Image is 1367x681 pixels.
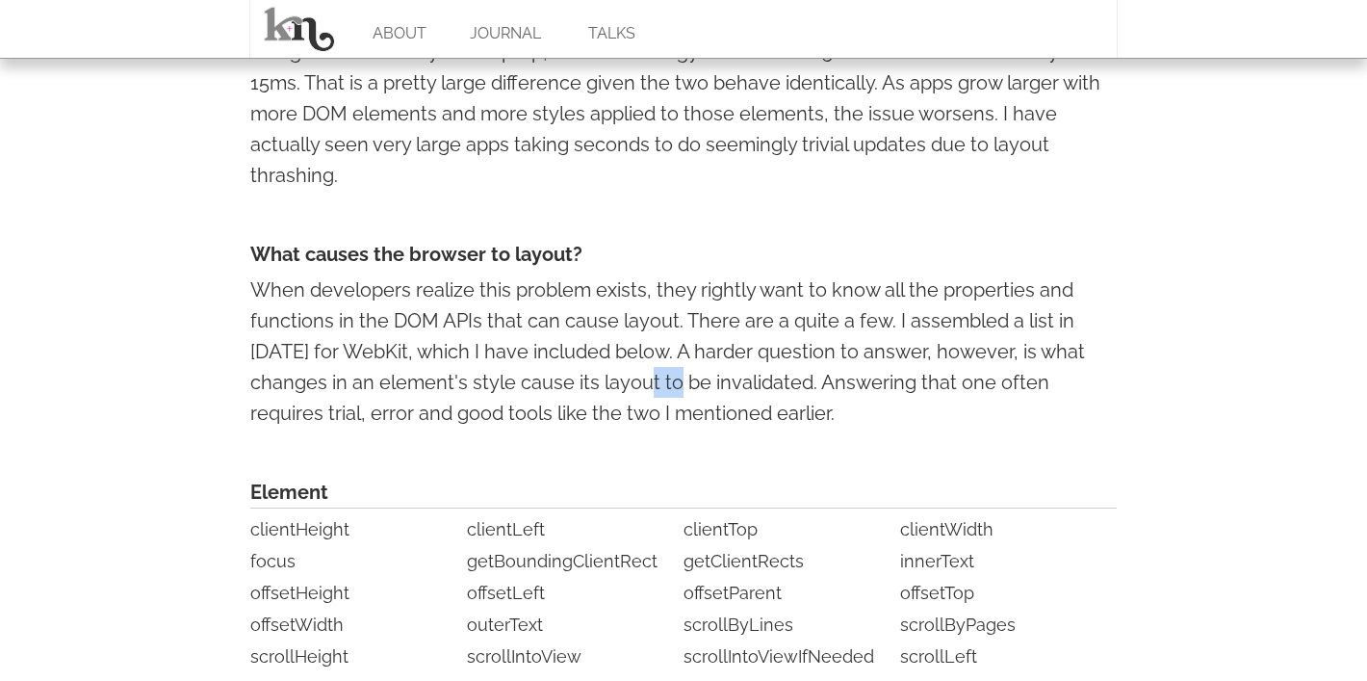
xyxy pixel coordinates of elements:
[683,546,895,577] li: getClientRects
[467,514,679,545] li: clientLeft
[683,610,895,641] li: scrollByLines
[250,37,1117,191] p: Using Chrome on my own laptop, the first strategy takes about 250ms and the second only about 15m...
[250,239,1117,270] h4: What causes the browser to layout?
[683,642,895,672] li: scrollIntoViewIfNeeded
[250,546,462,577] li: focus
[900,578,1112,609] li: offsetTop
[250,578,462,609] li: offsetHeight
[900,610,1112,641] li: scrollByPages
[250,275,1117,429] p: When developers realize this problem exists, they rightly want to know all the properties and fun...
[467,546,679,577] li: getBoundingClientRect
[683,578,895,609] li: offsetParent
[467,610,679,641] li: outerText
[467,578,679,609] li: offsetLeft
[250,642,462,672] li: scrollHeight
[250,610,462,641] li: offsetWidth
[683,514,895,545] li: clientTop
[467,642,679,672] li: scrollIntoView
[250,477,1117,509] span: Element
[900,546,1112,577] li: innerText
[900,642,1112,672] li: scrollLeft
[250,514,462,545] li: clientHeight
[900,514,1112,545] li: clientWidth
